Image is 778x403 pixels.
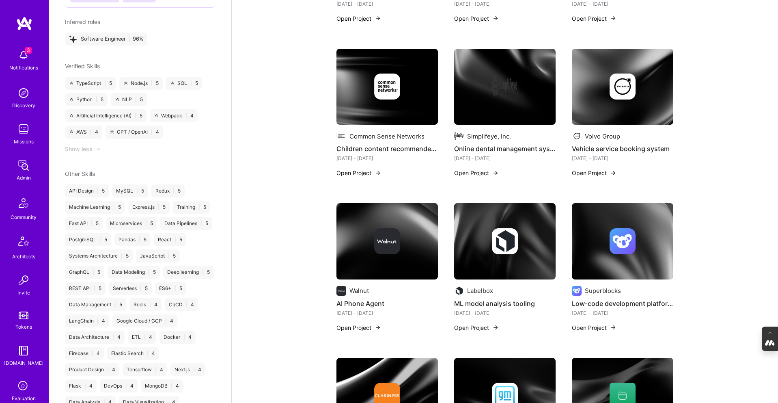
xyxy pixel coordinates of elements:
[109,282,152,295] div: Serverless 5
[454,203,556,279] img: cover
[374,228,400,254] img: Company logo
[145,220,147,227] span: |
[128,201,170,214] div: Express.js 5
[200,220,202,227] span: |
[170,363,205,376] div: Next.js 4
[121,253,123,259] span: |
[65,93,108,106] div: Python 5
[160,217,212,230] div: Data Pipelines 5
[94,285,95,292] span: |
[168,253,170,259] span: |
[97,318,99,324] span: |
[336,323,381,332] button: Open Project
[15,157,32,173] img: admin teamwork
[454,309,556,317] div: [DATE] - [DATE]
[154,113,159,118] i: icon ATeamGray
[585,286,621,295] div: Superblocks
[185,113,187,119] span: |
[492,228,518,254] img: Company logo
[123,81,128,86] i: icon ATeamGray
[492,170,499,176] img: arrow-right
[65,217,103,230] div: Fast API 5
[336,143,438,154] h4: Children content recommender system
[69,97,74,102] i: icon ATeamGray
[129,298,162,311] div: Redis 4
[572,154,673,162] div: [DATE] - [DATE]
[492,74,518,100] img: Company logo
[65,126,102,139] div: AWS 4
[100,379,138,392] div: DevOps 4
[572,309,673,317] div: [DATE] - [DATE]
[112,184,148,197] div: MySQL 5
[112,334,114,340] span: |
[454,323,499,332] button: Open Project
[186,301,187,308] span: |
[173,188,175,194] span: |
[155,282,186,295] div: ES6+ 5
[190,80,192,87] span: |
[107,366,109,373] span: |
[15,47,32,63] img: bell
[140,285,142,292] span: |
[150,109,198,122] div: Webpack 4
[65,32,147,45] div: Software Engineer 96%
[135,96,137,103] span: |
[123,363,167,376] div: Tensorflow 4
[15,323,32,331] div: Tokens
[151,129,153,135] span: |
[65,170,95,177] span: Other Skills
[198,204,200,210] span: |
[135,113,136,119] span: |
[14,137,34,146] div: Missions
[65,266,104,279] div: GraphQL 5
[572,298,673,309] h4: Low-code development platform for custom internal tools
[155,366,157,373] span: |
[336,286,346,296] img: Company logo
[17,173,31,182] div: Admin
[585,132,620,141] div: Volvo Group
[4,359,43,367] div: [DOMAIN_NAME]
[151,80,153,87] span: |
[106,126,163,139] div: GPT / OpenAI 4
[19,312,28,319] img: tokens
[336,131,346,141] img: Company logo
[65,145,93,153] div: Show less
[106,217,157,230] div: Microservices 5
[11,213,37,221] div: Community
[93,269,94,275] span: |
[139,236,140,243] span: |
[454,298,556,309] h4: ML model analysis tooling
[349,286,369,295] div: Walnut
[170,81,175,86] i: icon ATeamGray
[144,334,146,340] span: |
[454,154,556,162] div: [DATE] - [DATE]
[572,323,616,332] button: Open Project
[336,169,381,177] button: Open Project
[115,97,120,102] i: icon ATeamGray
[336,49,438,125] img: cover
[183,334,185,340] span: |
[107,347,159,360] div: Elastic Search 4
[610,74,636,100] img: Company logo
[375,170,381,176] img: arrow-right
[17,288,30,297] div: Invite
[610,170,616,176] img: arrow-right
[65,314,109,327] div: LangChain 4
[114,301,116,308] span: |
[610,228,636,254] img: Company logo
[148,269,150,275] span: |
[119,77,163,90] div: Node.js 5
[14,233,33,252] img: Architects
[572,14,616,23] button: Open Project
[375,15,381,22] img: arrow-right
[171,383,172,389] span: |
[492,15,499,22] img: arrow-right
[166,77,202,90] div: SQL 5
[165,298,198,311] div: CI/CD 4
[65,77,116,90] div: TypeScript 5
[336,203,438,279] img: cover
[454,49,556,125] img: cover
[65,347,104,360] div: Firebase 4
[610,15,616,22] img: arrow-right
[336,14,381,23] button: Open Project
